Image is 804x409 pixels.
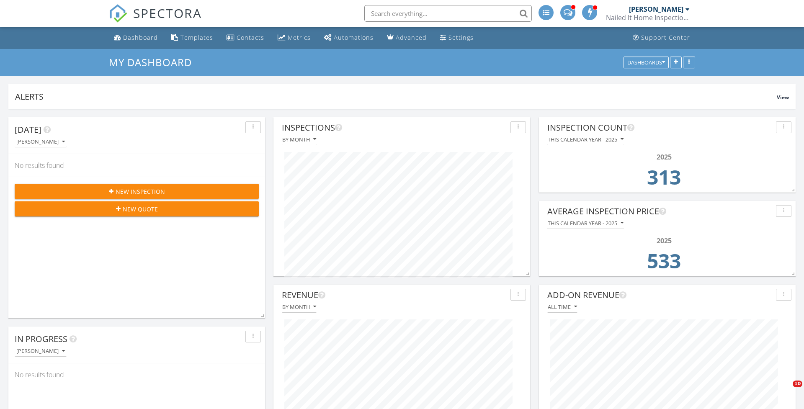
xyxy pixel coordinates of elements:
[548,220,624,226] div: This calendar year - 2025
[641,33,690,41] div: Support Center
[15,91,777,102] div: Alerts
[364,5,532,22] input: Search everything...
[282,289,507,301] div: Revenue
[109,55,199,69] a: My Dashboard
[282,134,317,145] button: By month
[550,246,778,281] td: 533.08
[321,30,377,46] a: Automations (Advanced)
[548,304,577,310] div: All time
[15,201,259,216] button: New Quote
[776,381,796,401] iframe: Intercom live chat
[629,5,683,13] div: [PERSON_NAME]
[437,30,477,46] a: Settings
[547,218,624,229] button: This calendar year - 2025
[548,136,624,142] div: This calendar year - 2025
[550,162,778,197] td: 313
[547,289,773,301] div: Add-On Revenue
[288,33,311,41] div: Metrics
[15,136,67,148] button: [PERSON_NAME]
[109,4,127,23] img: The Best Home Inspection Software - Spectora
[547,134,624,145] button: This calendar year - 2025
[15,346,67,357] button: [PERSON_NAME]
[16,348,65,354] div: [PERSON_NAME]
[15,333,67,345] span: In Progress
[15,124,41,135] span: [DATE]
[133,4,202,22] span: SPECTORA
[8,363,265,386] div: No results found
[282,121,507,134] div: Inspections
[123,205,158,214] span: New Quote
[334,33,374,41] div: Automations
[116,187,165,196] span: New Inspection
[223,30,268,46] a: Contacts
[282,304,316,310] div: By month
[237,33,264,41] div: Contacts
[282,136,316,142] div: By month
[606,13,690,22] div: Nailed It Home Inspections LLC
[624,57,669,68] button: Dashboards
[8,154,265,177] div: No results found
[448,33,474,41] div: Settings
[274,30,314,46] a: Metrics
[793,381,802,387] span: 10
[16,139,65,145] div: [PERSON_NAME]
[777,94,789,101] span: View
[547,205,773,218] div: Average Inspection Price
[109,11,202,29] a: SPECTORA
[396,33,427,41] div: Advanced
[180,33,213,41] div: Templates
[547,121,773,134] div: Inspection Count
[627,59,665,65] div: Dashboards
[550,152,778,162] div: 2025
[282,301,317,313] button: By month
[15,184,259,199] button: New Inspection
[547,301,577,313] button: All time
[111,30,161,46] a: Dashboard
[629,30,693,46] a: Support Center
[168,30,216,46] a: Templates
[384,30,430,46] a: Advanced
[550,236,778,246] div: 2025
[123,33,158,41] div: Dashboard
